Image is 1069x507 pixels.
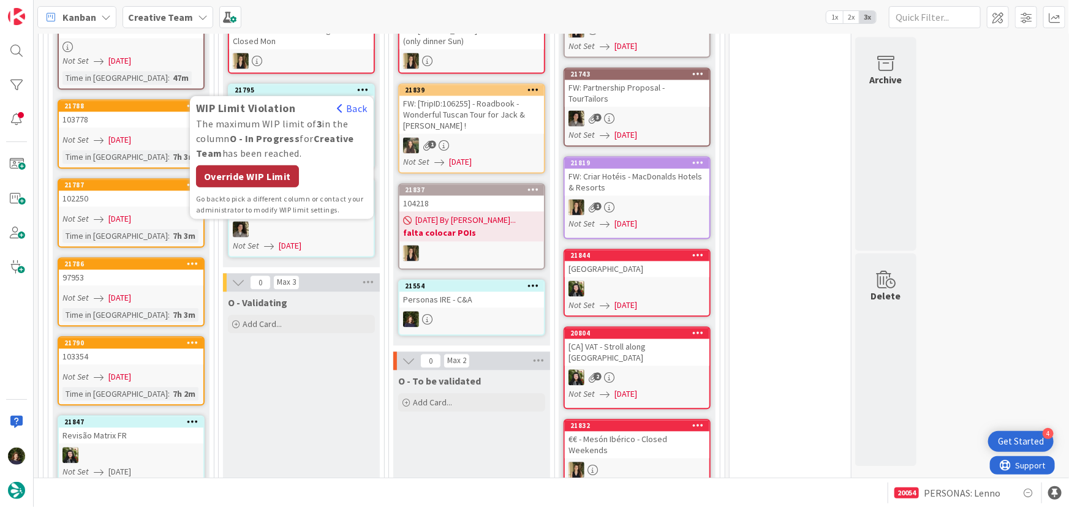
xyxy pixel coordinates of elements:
[108,465,131,478] span: [DATE]
[1043,428,1054,439] div: 4
[58,99,205,168] a: 21788103778Not Set[DATE]Time in [GEOGRAPHIC_DATA]:7h 3m
[58,257,205,326] a: 2178697953Not Set[DATE]Time in [GEOGRAPHIC_DATA]:7h 3m
[871,288,901,303] div: Delete
[399,184,544,211] div: 21837104218
[568,388,595,399] i: Not Set
[62,371,89,382] i: Not Set
[228,83,375,168] a: 21795WIP Limit ViolationBackThe maximum WIP limit of3in the columnO - In ProgressforCreative Team...
[243,318,282,329] span: Add Card...
[568,462,584,478] img: SP
[59,190,203,206] div: 102250
[64,339,203,347] div: 21790
[564,419,711,486] a: 21832€€ - Mesón Ibérico - Closed WeekendsSP
[405,282,544,290] div: 21554
[108,370,131,383] span: [DATE]
[168,229,170,242] span: :
[58,10,205,89] a: 110030 ServiceNot Set[DATE]Time in [GEOGRAPHIC_DATA]:47m
[565,420,709,458] div: 21832€€ - Mesón Ibérico - Closed Weekends
[229,221,374,237] div: MS
[399,291,544,307] div: Personas IRE - C&A
[228,296,287,309] span: O - Validating
[62,213,89,224] i: Not Set
[399,137,544,153] div: IG
[398,83,545,173] a: 21839FW: [TripID:106255] - Roadbook - Wonderful Tuscan Tour for Jack & [PERSON_NAME] !IGNot Set[D...
[64,260,203,268] div: 21786
[62,10,96,24] span: Kanban
[196,100,368,116] div: WIP Limit Violation
[565,462,709,478] div: SP
[196,194,224,203] span: Go back
[62,71,168,85] div: Time in [GEOGRAPHIC_DATA]
[59,348,203,364] div: 103354
[108,133,131,146] span: [DATE]
[64,418,203,426] div: 21847
[277,279,296,285] div: Max 3
[59,258,203,269] div: 21786
[108,212,131,225] span: [DATE]
[428,140,436,148] span: 1
[398,375,481,387] span: O - To be validated
[870,72,902,87] div: Archive
[398,279,545,336] a: 21554Personas IRE - C&AMC
[565,250,709,277] div: 21844[GEOGRAPHIC_DATA]
[565,69,709,107] div: 21743FW: Partnership Proposal - TourTailors
[128,11,193,23] b: Creative Team
[59,427,203,443] div: Revisão Matrix FR
[233,240,259,251] i: Not Set
[413,397,452,408] span: Add Card...
[168,308,170,321] span: :
[399,85,544,133] div: 21839FW: [TripID:106255] - Roadbook - Wonderful Tuscan Tour for Jack & [PERSON_NAME] !
[62,150,168,163] div: Time in [GEOGRAPHIC_DATA]
[59,337,203,348] div: 21790
[564,156,711,239] a: 21819FW: Criar Hotéis - MacDonalds Hotels & ResortsSPNot Set[DATE]
[168,387,170,400] span: :
[568,129,595,140] i: Not Set
[399,280,544,307] div: 21554Personas IRE - C&A
[405,86,544,94] div: 21839
[59,100,203,127] div: 21788103778
[594,372,602,380] span: 2
[565,110,709,126] div: MS
[250,275,271,290] span: 0
[108,291,131,304] span: [DATE]
[894,487,919,498] div: 20054
[447,358,466,364] div: Max 2
[8,8,25,25] img: Visit kanbanzone.com
[235,86,374,94] div: 21795
[59,111,203,127] div: 103778
[568,199,584,215] img: SP
[403,227,540,239] b: falta colocar POIs
[564,249,711,317] a: 21844[GEOGRAPHIC_DATA]BCNot Set[DATE]
[403,311,419,327] img: MC
[62,387,168,400] div: Time in [GEOGRAPHIC_DATA]
[565,157,709,168] div: 21819
[565,369,709,385] div: BC
[614,388,637,400] span: [DATE]
[614,129,637,141] span: [DATE]
[570,159,709,167] div: 21819
[614,217,637,230] span: [DATE]
[889,6,981,28] input: Quick Filter...
[196,193,368,216] div: to pick a different column or contact your administrator to modify WIP limit settings.
[64,102,203,110] div: 21788
[403,245,419,261] img: SP
[565,328,709,366] div: 20804[CA] VAT - Stroll along [GEOGRAPHIC_DATA]
[279,239,301,252] span: [DATE]
[399,311,544,327] div: MC
[568,280,584,296] img: BC
[338,100,368,115] div: Back
[998,435,1044,448] div: Get Started
[196,165,299,187] div: Override WIP Limit
[924,486,1000,500] span: PERSONAS: Lenno
[415,214,516,227] span: [DATE] By [PERSON_NAME]...
[62,447,78,463] img: BC
[168,150,170,163] span: :
[170,71,192,85] div: 47m
[399,85,544,96] div: 21839
[26,2,56,17] span: Support
[58,178,205,247] a: 21787102250Not Set[DATE]Time in [GEOGRAPHIC_DATA]:7h 3m
[229,53,374,69] div: SP
[614,40,637,53] span: [DATE]
[58,415,205,483] a: 21847Revisão Matrix FRBCNot Set[DATE]
[403,156,429,167] i: Not Set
